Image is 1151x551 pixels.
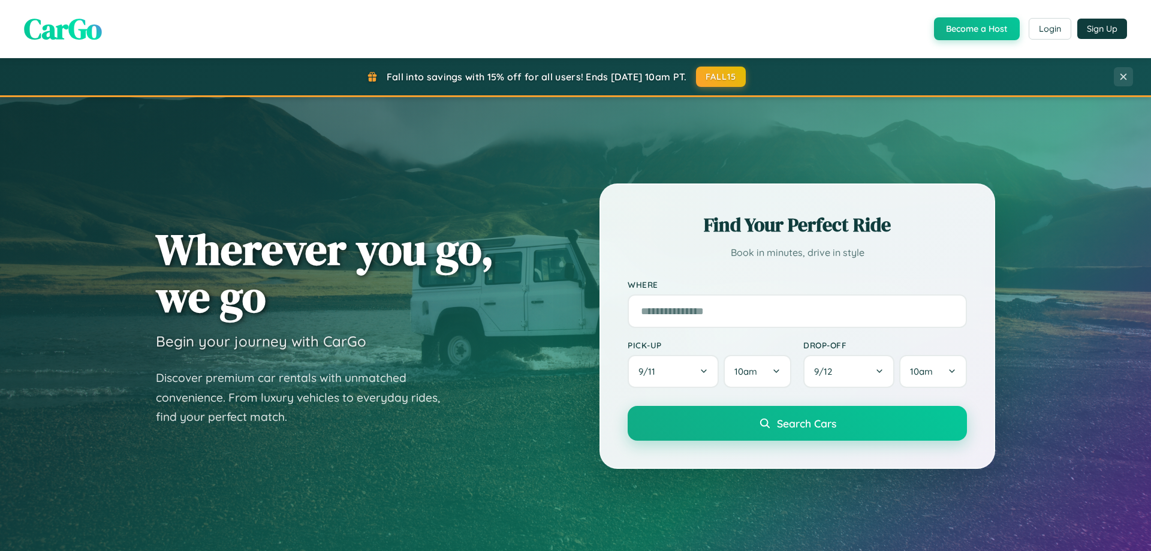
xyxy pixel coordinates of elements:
[803,355,894,388] button: 9/12
[24,9,102,49] span: CarGo
[156,332,366,350] h3: Begin your journey with CarGo
[387,71,687,83] span: Fall into savings with 15% off for all users! Ends [DATE] 10am PT.
[628,212,967,238] h2: Find Your Perfect Ride
[628,406,967,441] button: Search Cars
[910,366,933,377] span: 10am
[934,17,1020,40] button: Become a Host
[696,67,746,87] button: FALL15
[628,244,967,261] p: Book in minutes, drive in style
[724,355,791,388] button: 10am
[628,340,791,350] label: Pick-up
[734,366,757,377] span: 10am
[628,355,719,388] button: 9/11
[777,417,836,430] span: Search Cars
[638,366,661,377] span: 9 / 11
[156,225,494,320] h1: Wherever you go, we go
[803,340,967,350] label: Drop-off
[1029,18,1071,40] button: Login
[156,368,456,427] p: Discover premium car rentals with unmatched convenience. From luxury vehicles to everyday rides, ...
[1077,19,1127,39] button: Sign Up
[628,279,967,290] label: Where
[899,355,967,388] button: 10am
[814,366,838,377] span: 9 / 12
